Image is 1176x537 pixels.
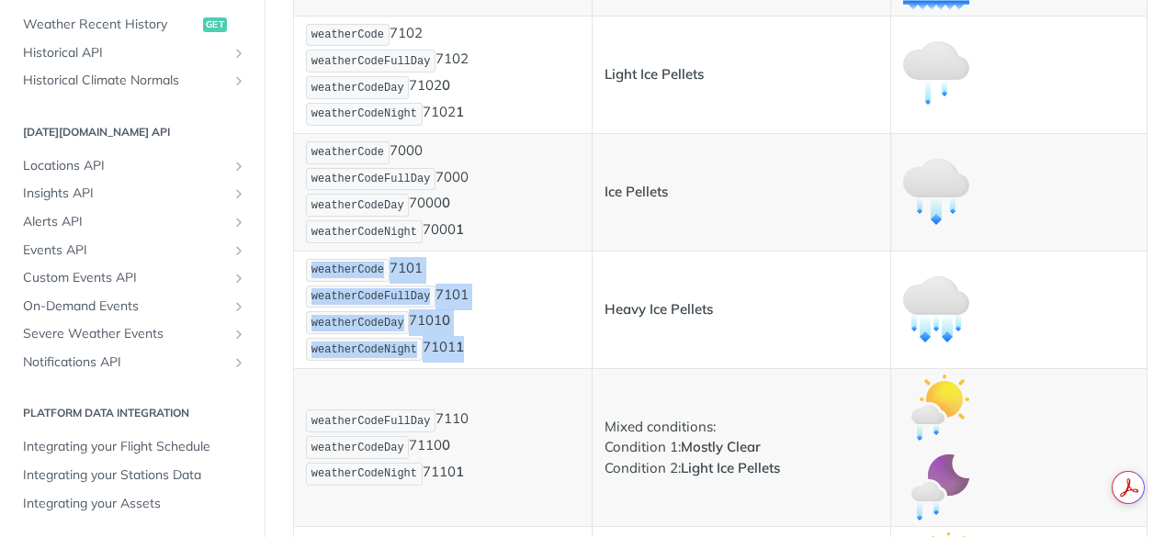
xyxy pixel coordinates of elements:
[311,263,384,276] span: weatherCode
[232,327,246,341] button: Show subpages for Severe Weather Events
[442,312,450,330] strong: 0
[14,124,251,140] h2: [DATE][DOMAIN_NAME] API
[903,41,969,107] img: light_ice_pellets
[903,397,969,415] span: Expand image
[903,477,969,495] span: Expand image
[232,355,246,370] button: Show subpages for Notifications API
[311,415,431,428] span: weatherCodeFullDay
[14,264,251,292] a: Custom Events APIShow subpages for Custom Events API
[14,293,251,320] a: On-Demand EventsShow subpages for On-Demand Events
[14,320,251,348] a: Severe Weather EventsShow subpages for Severe Weather Events
[23,16,198,34] span: Weather Recent History
[903,159,969,225] img: ice_pellets
[232,159,246,173] button: Show subpages for Locations API
[311,226,417,239] span: weatherCodeNight
[681,438,761,455] strong: Mostly Clear
[232,271,246,285] button: Show subpages for Custom Events API
[311,173,431,185] span: weatherCodeFullDay
[14,180,251,207] a: Insights APIShow subpages for Insights API
[23,157,227,175] span: Locations API
[232,299,246,314] button: Show subpages for On-Demand Events
[311,199,404,212] span: weatherCodeDay
[306,140,580,245] p: 7000 7000 7000 7000
[232,186,246,201] button: Show subpages for Insights API
[456,103,464,120] strong: 1
[14,208,251,236] a: Alerts APIShow subpages for Alerts API
[311,343,417,356] span: weatherCodeNight
[14,433,251,461] a: Integrating your Flight Schedule
[232,73,246,88] button: Show subpages for Historical Climate Normals
[23,353,227,372] span: Notifications API
[456,463,464,480] strong: 1
[903,454,969,520] img: mostly_clear_light_ice_pellets_day
[903,182,969,199] span: Expand image
[23,269,227,287] span: Custom Events API
[23,325,227,343] span: Severe Weather Events
[311,317,404,330] span: weatherCodeDay
[23,185,227,203] span: Insights API
[311,55,431,68] span: weatherCodeFullDay
[14,39,251,67] a: Historical APIShow subpages for Historical API
[232,46,246,61] button: Show subpages for Historical API
[23,44,227,62] span: Historical API
[605,417,878,479] p: Mixed conditions: Condition 1: Condition 2:
[306,22,580,128] p: 7102 7102 7102 7102
[232,215,246,229] button: Show subpages for Alerts API
[311,467,417,480] span: weatherCodeNight
[903,299,969,317] span: Expand image
[311,290,431,303] span: weatherCodeFullDay
[311,82,404,95] span: weatherCodeDay
[311,28,384,41] span: weatherCode
[903,276,969,342] img: heavy_ice_pellets
[14,349,251,376] a: Notifications APIShow subpages for Notifications API
[456,339,464,356] strong: 1
[14,462,251,489] a: Integrating your Stations Data
[23,72,227,90] span: Historical Climate Normals
[23,213,227,231] span: Alerts API
[442,437,450,454] strong: 0
[23,466,246,485] span: Integrating your Stations Data
[23,241,227,260] span: Events API
[605,300,713,318] strong: Heavy Ice Pellets
[232,243,246,258] button: Show subpages for Events API
[311,442,404,454] span: weatherCodeDay
[14,67,251,95] a: Historical Climate NormalsShow subpages for Historical Climate Normals
[903,64,969,82] span: Expand image
[605,183,668,200] strong: Ice Pellets
[203,17,227,32] span: get
[306,408,580,487] p: 7110 7110 7110
[14,152,251,180] a: Locations APIShow subpages for Locations API
[442,77,450,95] strong: 0
[605,65,704,83] strong: Light Ice Pellets
[311,146,384,159] span: weatherCode
[14,405,251,421] h2: Platform DATA integration
[14,237,251,264] a: Events APIShow subpages for Events API
[456,221,464,239] strong: 1
[903,375,969,441] img: mostly_clear_light_ice_pellets_day
[442,195,450,212] strong: 0
[306,257,580,363] p: 7101 7101 7101 7101
[23,438,246,456] span: Integrating your Flight Schedule
[23,297,227,316] span: On-Demand Events
[311,107,417,120] span: weatherCodeNight
[23,495,246,513] span: Integrating your Assets
[14,490,251,518] a: Integrating your Assets
[14,11,251,39] a: Weather Recent Historyget
[681,459,780,476] strong: Light Ice Pellets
